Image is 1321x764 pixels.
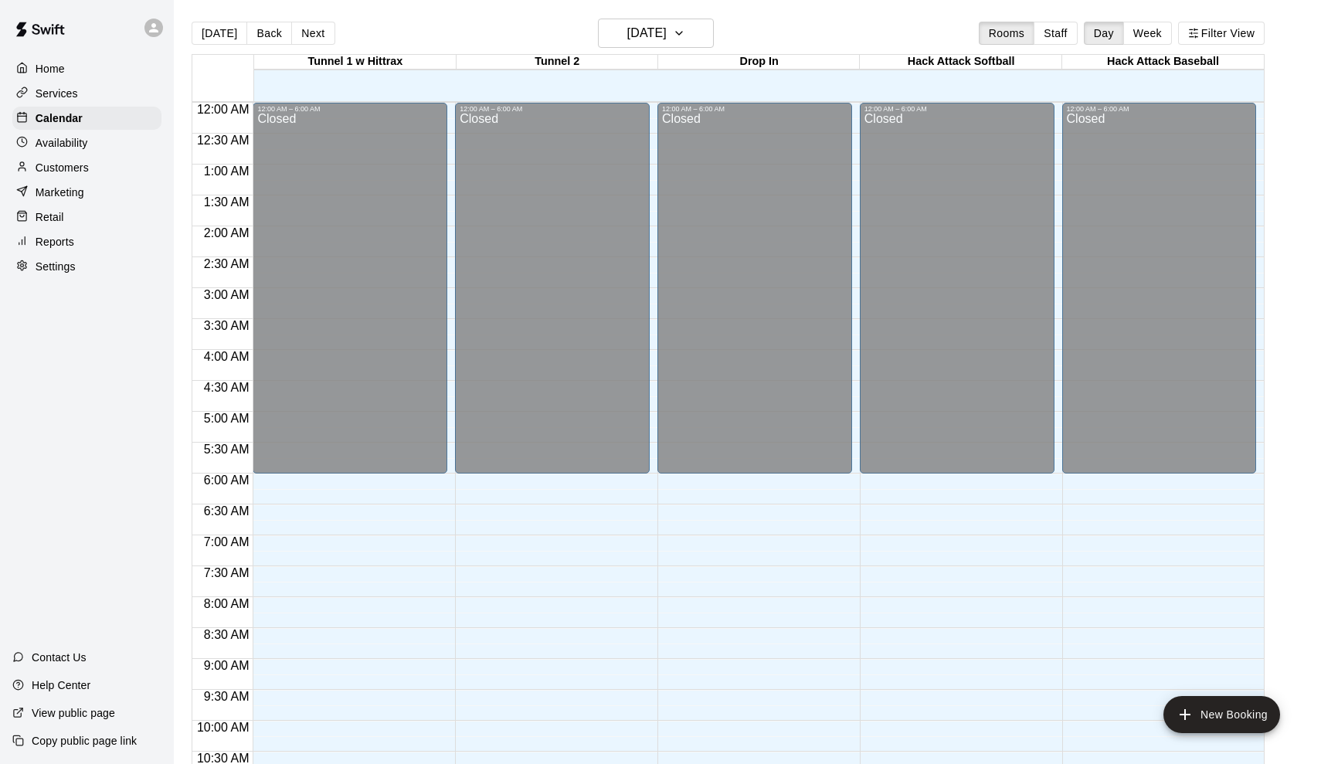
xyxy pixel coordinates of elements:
span: 9:30 AM [200,690,253,703]
p: Home [36,61,65,76]
div: 12:00 AM – 6:00 AM: Closed [455,103,650,474]
span: 4:30 AM [200,381,253,394]
span: 8:30 AM [200,628,253,641]
span: 5:00 AM [200,412,253,425]
button: Filter View [1178,22,1265,45]
a: Marketing [12,181,161,204]
div: 12:00 AM – 6:00 AM [864,105,1050,113]
p: Services [36,86,78,101]
span: 4:00 AM [200,350,253,363]
a: Settings [12,255,161,278]
span: 1:30 AM [200,195,253,209]
a: Calendar [12,107,161,130]
span: 10:00 AM [193,721,253,734]
a: Customers [12,156,161,179]
button: [DATE] [192,22,247,45]
span: 9:00 AM [200,659,253,672]
span: 12:30 AM [193,134,253,147]
a: Reports [12,230,161,253]
span: 5:30 AM [200,443,253,456]
p: Marketing [36,185,84,200]
p: Reports [36,234,74,250]
div: Closed [1067,113,1252,479]
span: 12:00 AM [193,103,253,116]
div: 12:00 AM – 6:00 AM [460,105,645,113]
a: Availability [12,131,161,154]
div: 12:00 AM – 6:00 AM [1067,105,1252,113]
div: Closed [662,113,847,479]
div: Tunnel 2 [457,55,658,70]
div: Closed [864,113,1050,479]
div: Hack Attack Softball [860,55,1061,70]
p: View public page [32,705,115,721]
div: 12:00 AM – 6:00 AM [662,105,847,113]
span: 2:30 AM [200,257,253,270]
div: Drop In [658,55,860,70]
button: [DATE] [598,19,714,48]
span: 7:00 AM [200,535,253,548]
div: Tunnel 1 w Hittrax [254,55,456,70]
button: add [1163,696,1280,733]
span: 6:30 AM [200,504,253,518]
div: 12:00 AM – 6:00 AM: Closed [860,103,1054,474]
div: 12:00 AM – 6:00 AM: Closed [1062,103,1257,474]
span: 6:00 AM [200,474,253,487]
p: Calendar [36,110,83,126]
p: Settings [36,259,76,274]
p: Help Center [32,677,90,693]
a: Retail [12,205,161,229]
button: Back [246,22,292,45]
span: 1:00 AM [200,165,253,178]
button: Staff [1034,22,1078,45]
p: Copy public page link [32,733,137,749]
h6: [DATE] [627,22,667,44]
div: 12:00 AM – 6:00 AM: Closed [657,103,852,474]
button: Day [1084,22,1124,45]
p: Retail [36,209,64,225]
button: Week [1123,22,1172,45]
div: Hack Attack Baseball [1062,55,1264,70]
div: 12:00 AM – 6:00 AM: Closed [253,103,447,474]
span: 8:00 AM [200,597,253,610]
div: Closed [460,113,645,479]
span: 2:00 AM [200,226,253,239]
p: Availability [36,135,88,151]
button: Rooms [979,22,1034,45]
p: Contact Us [32,650,87,665]
span: 7:30 AM [200,566,253,579]
button: Next [291,22,334,45]
a: Services [12,82,161,105]
p: Customers [36,160,89,175]
div: Closed [257,113,443,479]
a: Home [12,57,161,80]
span: 3:30 AM [200,319,253,332]
div: 12:00 AM – 6:00 AM [257,105,443,113]
span: 3:00 AM [200,288,253,301]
